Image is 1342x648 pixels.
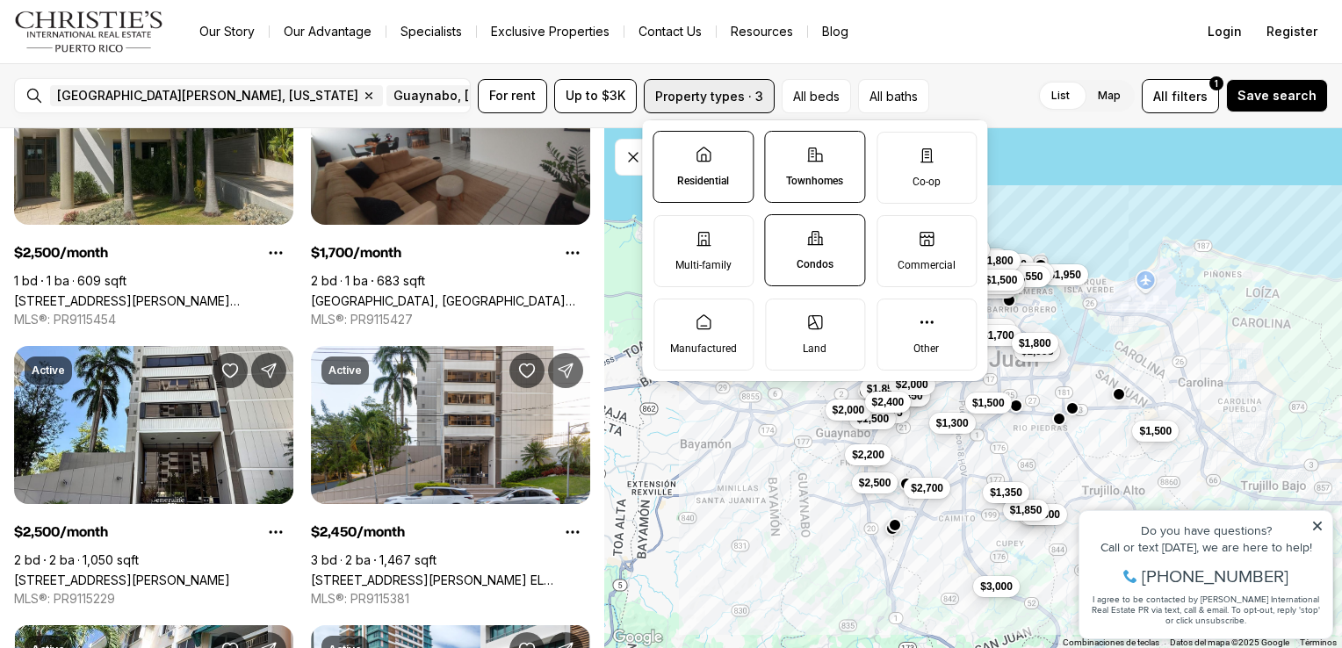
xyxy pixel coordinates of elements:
[1014,265,1047,279] span: $2,600
[1215,76,1218,90] span: 1
[856,412,889,426] span: $1,500
[797,257,833,271] p: Condos
[982,328,1014,342] span: $1,700
[974,249,1021,270] button: $1,800
[258,515,293,550] button: Property options
[825,399,871,420] button: $2,000
[1172,87,1208,105] span: filters
[18,40,254,52] div: Do you have questions?
[615,139,703,176] button: Dismiss drawing
[1142,79,1219,113] button: Allfilters1
[18,56,254,68] div: Call or text [DATE], we are here to help!
[717,19,807,44] a: Resources
[879,406,903,420] span: $575
[72,83,219,100] span: [PHONE_NUMBER]
[1021,343,1053,357] span: $1,998
[977,321,1009,335] span: $1,800
[213,353,248,388] button: Save Property: 4 SAN PATRICIO AVE #503
[782,79,851,113] button: All beds
[884,385,930,406] button: $2,450
[555,515,590,550] button: Property options
[985,277,1018,291] span: $2,850
[872,402,910,423] button: $575
[509,353,545,388] button: Save Property: 1501 SAN PATRICIO AVE, COND. EL GENERALIFE
[1019,336,1051,350] span: $1,800
[1084,80,1135,112] label: Map
[889,374,935,395] button: $2,000
[477,19,624,44] a: Exclusive Properties
[1011,269,1043,283] span: $1,550
[675,258,732,272] p: Multi-family
[867,382,899,396] span: $1,850
[970,318,1016,339] button: $1,800
[555,235,590,270] button: Property options
[1012,333,1058,354] button: $1,800
[911,481,943,495] span: $2,700
[858,79,929,113] button: All baths
[913,342,939,356] p: Other
[970,277,1017,298] button: $3,000
[832,402,864,416] span: $2,000
[1266,25,1317,39] span: Register
[871,395,904,409] span: $2,400
[1021,503,1067,524] button: $1,800
[896,378,928,392] span: $2,000
[311,572,590,587] a: 1501 SAN PATRICIO AVE, COND. EL GENERALIFE, GUAYNABO PR, 00968
[328,364,362,378] p: Active
[978,280,1010,294] span: $3,000
[786,174,843,188] p: Townhomes
[973,575,1020,596] button: $3,000
[1018,504,1056,525] button: $900
[975,325,1021,346] button: $1,700
[1226,79,1328,112] button: Save search
[677,174,729,188] p: Residential
[1014,340,1060,361] button: $1,998
[981,253,1014,267] span: $1,800
[1007,262,1054,283] button: $2,600
[983,482,1029,503] button: $1,350
[1009,502,1042,516] span: $1,850
[22,108,250,141] span: I agree to be contacted by [PERSON_NAME] International Real Estate PR via text, call & email. To ...
[1208,25,1242,39] span: Login
[913,175,941,189] p: Co-op
[978,270,1024,291] button: $1,500
[624,19,716,44] button: Contact Us
[929,412,976,433] button: $1,300
[978,273,1025,294] button: $2,850
[965,392,1012,413] button: $1,500
[864,392,911,413] button: $2,400
[1132,421,1179,442] button: $1,500
[980,579,1013,593] span: $3,000
[548,353,583,388] button: Share Property
[1004,265,1050,286] button: $1,550
[1049,267,1081,281] span: $1,950
[990,486,1022,500] span: $1,350
[1197,14,1252,49] button: Login
[898,258,956,272] p: Commercial
[849,408,896,429] button: $1,500
[393,89,534,103] span: Guaynabo, [US_STATE]
[670,342,737,356] p: Manufactured
[1037,80,1084,112] label: List
[270,19,386,44] a: Our Advantage
[14,572,230,587] a: 4 SAN PATRICIO AVE #503, GUAYNABO PR, 00968
[859,476,891,490] span: $2,500
[1042,263,1088,284] button: $1,950
[972,395,1005,409] span: $1,500
[554,79,637,113] button: Up to $3K
[803,342,826,356] p: Land
[251,353,286,388] button: Share Property
[936,415,969,429] span: $1,300
[1002,499,1049,520] button: $1,850
[1153,87,1168,105] span: All
[478,79,547,113] button: For rent
[14,11,164,53] img: logo
[311,293,590,308] a: New Center Plaza HATO REY, SAN JUAN PR, 00918
[845,443,891,464] button: $2,200
[258,235,293,270] button: Property options
[185,19,269,44] a: Our Story
[1256,14,1328,49] button: Register
[489,89,536,103] span: For rent
[1139,424,1172,438] span: $1,500
[644,79,775,113] button: Property types · 3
